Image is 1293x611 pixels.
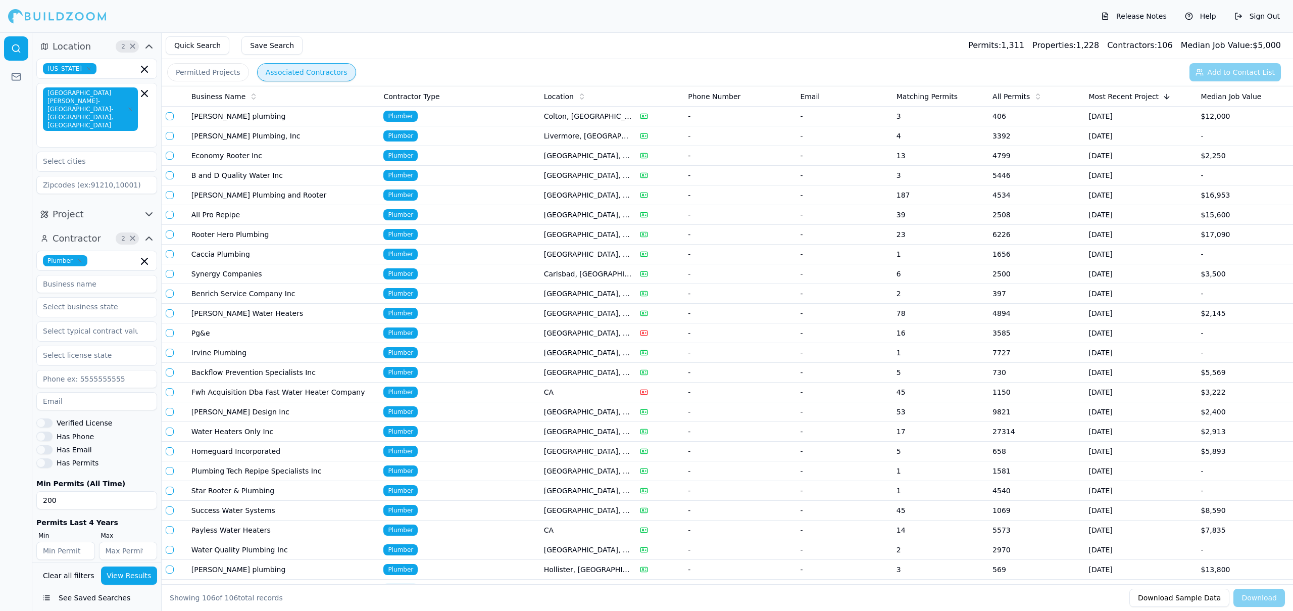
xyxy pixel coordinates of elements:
td: 3 [892,580,988,599]
td: 1285 [988,580,1084,599]
td: 9821 [988,402,1084,422]
td: Pg&e [187,323,380,343]
td: [DATE] [1084,126,1197,146]
td: - [1197,323,1293,343]
span: Plumber [383,111,418,122]
td: - [1197,166,1293,185]
td: [DATE] [1084,205,1197,225]
button: Project [36,206,157,222]
td: B and D Quality Water Inc [187,166,380,185]
label: Max [101,532,158,540]
td: Synergy Companies [187,264,380,284]
td: 6226 [988,225,1084,245]
span: Plumber [383,446,418,457]
td: Fwh Acquisition Dba Fast Water Heater Company [187,383,380,402]
td: 7727 [988,343,1084,363]
td: 2970 [988,540,1084,560]
td: - [684,560,796,580]
td: [DATE] [1084,442,1197,461]
td: - [796,205,892,225]
td: CA [540,521,636,540]
label: Verified License [57,419,112,427]
div: $ 5,000 [1181,39,1281,52]
button: Save Search [241,36,303,55]
td: [GEOGRAPHIC_DATA], [GEOGRAPHIC_DATA] [540,481,636,501]
span: Plumber [383,229,418,240]
td: 2508 [988,205,1084,225]
input: Max Permits Last 4 Years [99,542,158,560]
td: 4894 [988,304,1084,323]
td: [DATE] [1084,521,1197,540]
td: Economy Rooter Inc [187,146,380,166]
td: [PERSON_NAME] Plumbing, Inc [187,126,380,146]
td: - [796,225,892,245]
td: - [796,304,892,323]
td: [DATE] [1084,323,1197,343]
td: [GEOGRAPHIC_DATA], [GEOGRAPHIC_DATA] [540,304,636,323]
span: Plumber [383,249,418,260]
span: Most Recent Project [1088,91,1159,102]
button: View Results [101,567,158,585]
span: Plumber [383,525,418,536]
td: $17,090 [1197,225,1293,245]
td: [PERSON_NAME] Plumbing and Rooter [187,185,380,205]
td: 3392 [988,126,1084,146]
td: 658 [988,442,1084,461]
td: 45 [892,501,988,521]
td: $7,835 [1197,521,1293,540]
td: - [684,343,796,363]
span: Contractors: [1107,40,1157,50]
td: [GEOGRAPHIC_DATA], [GEOGRAPHIC_DATA] [540,363,636,383]
td: Water Heaters Only Inc [187,422,380,442]
span: Plumber [383,130,418,142]
td: - [796,422,892,442]
td: - [796,107,892,126]
td: [GEOGRAPHIC_DATA], [GEOGRAPHIC_DATA] [540,540,636,560]
span: 106 [225,594,238,602]
td: - [1197,284,1293,304]
td: 6 [892,264,988,284]
span: [GEOGRAPHIC_DATA][PERSON_NAME]-[GEOGRAPHIC_DATA]-[GEOGRAPHIC_DATA], [GEOGRAPHIC_DATA] [43,87,138,131]
td: Benrich Service Company Inc [187,284,380,304]
span: 2 [118,41,128,52]
td: [GEOGRAPHIC_DATA], [GEOGRAPHIC_DATA] [540,205,636,225]
td: [GEOGRAPHIC_DATA], [GEOGRAPHIC_DATA] [540,323,636,343]
td: 1 [892,481,988,501]
td: [DATE] [1084,580,1197,599]
td: - [684,402,796,422]
span: Plumber [383,209,418,220]
div: 106 [1107,39,1172,52]
td: Livermore, [GEOGRAPHIC_DATA] [540,126,636,146]
input: Select license state [37,346,144,364]
td: 78 [892,304,988,323]
td: - [796,501,892,521]
td: $3,222 [1197,383,1293,402]
td: [DATE] [1084,461,1197,481]
span: Median Job Value [1201,91,1262,102]
td: - [1197,461,1293,481]
td: Homeguard Incorporated [187,442,380,461]
button: Quick Search [166,36,229,55]
td: $2,145 [1197,304,1293,323]
td: [DATE] [1084,363,1197,383]
td: [DATE] [1084,107,1197,126]
td: Plumbing Tech Repipe Specialists Inc [187,461,380,481]
td: - [796,540,892,560]
td: 1581 [988,461,1084,481]
td: [PERSON_NAME] Design Inc [187,402,380,422]
td: 569 [988,560,1084,580]
td: 1656 [988,245,1084,264]
td: [GEOGRAPHIC_DATA], [GEOGRAPHIC_DATA] [540,422,636,442]
span: Email [800,91,820,102]
td: 1069 [988,501,1084,521]
td: Carlsbad, [GEOGRAPHIC_DATA] [540,264,636,284]
td: - [1197,540,1293,560]
td: [DATE] [1084,284,1197,304]
td: [DATE] [1084,383,1197,402]
td: [DATE] [1084,304,1197,323]
td: [GEOGRAPHIC_DATA], [GEOGRAPHIC_DATA] [540,185,636,205]
span: Plumber [383,170,418,181]
td: 13 [892,146,988,166]
span: [US_STATE] [43,63,96,74]
td: 1 [892,343,988,363]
